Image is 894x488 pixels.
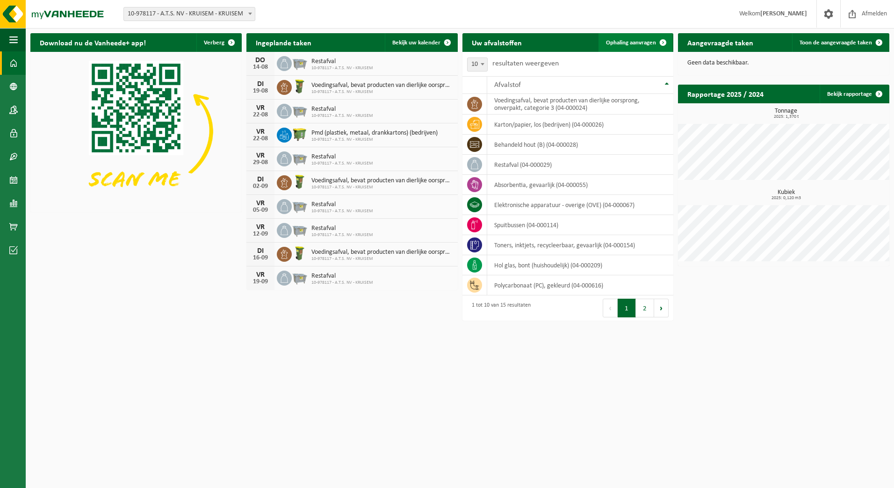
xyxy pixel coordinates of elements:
div: VR [251,200,270,207]
div: 12-09 [251,231,270,237]
span: 10-978117 - A.T.S. NV - KRUISEM [311,113,373,119]
img: WB-2500-GAL-GY-01 [292,222,308,237]
span: Toon de aangevraagde taken [800,40,872,46]
span: Pmd (plastiek, metaal, drankkartons) (bedrijven) [311,129,438,137]
div: DO [251,57,270,64]
h2: Uw afvalstoffen [462,33,531,51]
span: Restafval [311,273,373,280]
span: Afvalstof [494,81,521,89]
a: Ophaling aanvragen [598,33,672,52]
td: hol glas, bont (huishoudelijk) (04-000209) [487,255,674,275]
div: 16-09 [251,255,270,261]
label: resultaten weergeven [492,60,559,67]
span: 10-978117 - A.T.S. NV - KRUISEM [311,256,453,262]
span: 10-978117 - A.T.S. NV - KRUISEM [311,280,373,286]
div: VR [251,128,270,136]
button: Previous [603,299,618,317]
span: 10-978117 - A.T.S. NV - KRUISEM [311,137,438,143]
td: spuitbussen (04-000114) [487,215,674,235]
div: DI [251,80,270,88]
h3: Kubiek [683,189,889,201]
img: WB-2500-GAL-GY-01 [292,102,308,118]
h2: Rapportage 2025 / 2024 [678,85,773,103]
button: Next [654,299,669,317]
span: 10 [467,57,488,72]
div: 1 tot 10 van 15 resultaten [467,298,531,318]
img: Download de VHEPlus App [30,52,242,210]
a: Bekijk rapportage [820,85,888,103]
div: 29-08 [251,159,270,166]
h2: Download nu de Vanheede+ app! [30,33,155,51]
span: 10-978117 - A.T.S. NV - KRUISEM [311,232,373,238]
div: 22-08 [251,136,270,142]
span: Bekijk uw kalender [392,40,440,46]
span: 10-978117 - A.T.S. NV - KRUISEM - KRUISEM [124,7,255,21]
td: toners, inktjets, recycleerbaar, gevaarlijk (04-000154) [487,235,674,255]
h2: Aangevraagde taken [678,33,763,51]
span: 10-978117 - A.T.S. NV - KRUISEM - KRUISEM [123,7,255,21]
span: Voedingsafval, bevat producten van dierlijke oorsprong, onverpakt, categorie 3 [311,249,453,256]
span: 10 [468,58,487,71]
td: absorbentia, gevaarlijk (04-000055) [487,175,674,195]
img: WB-2500-GAL-GY-01 [292,55,308,71]
h2: Ingeplande taken [246,33,321,51]
td: behandeld hout (B) (04-000028) [487,135,674,155]
button: 1 [618,299,636,317]
span: Restafval [311,106,373,113]
img: WB-2500-GAL-GY-01 [292,269,308,285]
a: Toon de aangevraagde taken [792,33,888,52]
img: WB-0060-HPE-GN-50 [292,79,308,94]
div: VR [251,223,270,231]
div: 05-09 [251,207,270,214]
button: 2 [636,299,654,317]
strong: [PERSON_NAME] [760,10,807,17]
td: restafval (04-000029) [487,155,674,175]
img: WB-2500-GAL-GY-01 [292,198,308,214]
p: Geen data beschikbaar. [687,60,880,66]
td: polycarbonaat (PC), gekleurd (04-000616) [487,275,674,295]
span: Voedingsafval, bevat producten van dierlijke oorsprong, onverpakt, categorie 3 [311,177,453,185]
img: WB-0060-HPE-GN-50 [292,174,308,190]
div: 02-09 [251,183,270,190]
a: Bekijk uw kalender [385,33,457,52]
div: DI [251,247,270,255]
span: 2025: 0,120 m3 [683,196,889,201]
td: karton/papier, los (bedrijven) (04-000026) [487,115,674,135]
span: Verberg [204,40,224,46]
span: 10-978117 - A.T.S. NV - KRUISEM [311,65,373,71]
img: WB-1100-HPE-GN-50 [292,126,308,142]
span: 2025: 1,370 t [683,115,889,119]
div: 14-08 [251,64,270,71]
h3: Tonnage [683,108,889,119]
button: Verberg [196,33,241,52]
span: 10-978117 - A.T.S. NV - KRUISEM [311,161,373,166]
div: VR [251,104,270,112]
div: VR [251,152,270,159]
div: 19-09 [251,279,270,285]
span: 10-978117 - A.T.S. NV - KRUISEM [311,89,453,95]
span: 10-978117 - A.T.S. NV - KRUISEM [311,185,453,190]
div: DI [251,176,270,183]
div: 22-08 [251,112,270,118]
div: 19-08 [251,88,270,94]
span: Restafval [311,58,373,65]
img: WB-2500-GAL-GY-01 [292,150,308,166]
span: 10-978117 - A.T.S. NV - KRUISEM [311,208,373,214]
td: voedingsafval, bevat producten van dierlijke oorsprong, onverpakt, categorie 3 (04-000024) [487,94,674,115]
span: Restafval [311,201,373,208]
span: Voedingsafval, bevat producten van dierlijke oorsprong, onverpakt, categorie 3 [311,82,453,89]
td: elektronische apparatuur - overige (OVE) (04-000067) [487,195,674,215]
span: Ophaling aanvragen [606,40,656,46]
span: Restafval [311,225,373,232]
span: Restafval [311,153,373,161]
img: WB-0060-HPE-GN-50 [292,245,308,261]
div: VR [251,271,270,279]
